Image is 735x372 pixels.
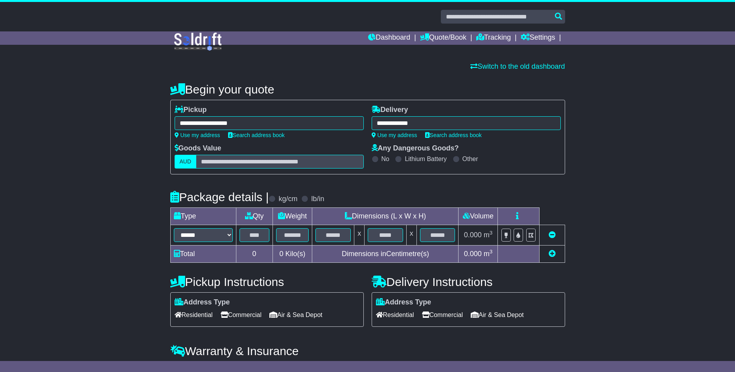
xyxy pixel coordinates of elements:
[549,231,556,239] a: Remove this item
[372,275,565,288] h4: Delivery Instructions
[425,132,482,138] a: Search address book
[175,309,213,321] span: Residential
[490,249,493,255] sup: 3
[372,132,417,138] a: Use my address
[464,250,482,258] span: 0.000
[354,225,365,246] td: x
[170,275,364,288] h4: Pickup Instructions
[175,106,207,114] label: Pickup
[269,309,322,321] span: Air & Sea Depot
[471,309,524,321] span: Air & Sea Depot
[459,208,498,225] td: Volume
[372,106,408,114] label: Delivery
[484,231,493,239] span: m
[462,155,478,163] label: Other
[236,208,273,225] td: Qty
[406,225,416,246] td: x
[422,309,463,321] span: Commercial
[311,195,324,203] label: lb/in
[170,191,269,203] h4: Package details |
[312,208,459,225] td: Dimensions (L x W x H)
[521,31,555,45] a: Settings
[273,246,312,263] td: Kilo(s)
[170,246,236,263] td: Total
[170,345,565,357] h4: Warranty & Insurance
[470,62,565,70] a: Switch to the old dashboard
[170,208,236,225] td: Type
[170,83,565,96] h4: Begin your quote
[312,246,459,263] td: Dimensions in Centimetre(s)
[236,246,273,263] td: 0
[376,309,414,321] span: Residential
[549,250,556,258] a: Add new item
[381,155,389,163] label: No
[476,31,511,45] a: Tracking
[175,155,197,169] label: AUD
[490,230,493,236] sup: 3
[372,144,459,153] label: Any Dangerous Goods?
[175,132,220,138] a: Use my address
[273,208,312,225] td: Weight
[484,250,493,258] span: m
[279,250,283,258] span: 0
[368,31,410,45] a: Dashboard
[175,298,230,307] label: Address Type
[278,195,297,203] label: kg/cm
[464,231,482,239] span: 0.000
[376,298,431,307] label: Address Type
[228,132,285,138] a: Search address book
[221,309,262,321] span: Commercial
[405,155,447,163] label: Lithium Battery
[420,31,466,45] a: Quote/Book
[175,144,221,153] label: Goods Value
